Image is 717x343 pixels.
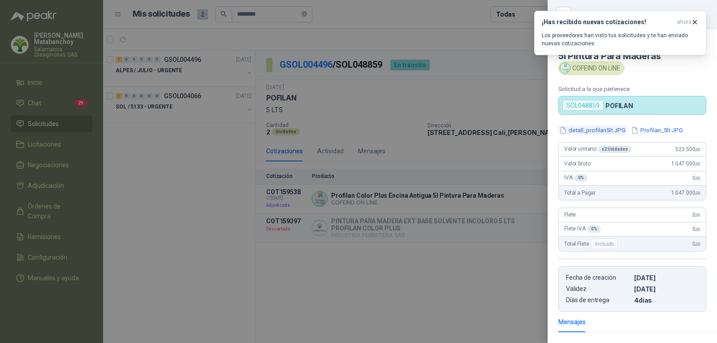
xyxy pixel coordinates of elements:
[634,296,699,304] p: 4 dias
[587,226,601,233] div: 0 %
[695,161,700,166] span: ,00
[695,242,700,247] span: ,00
[692,212,700,218] span: 0
[558,86,706,92] p: Solicitud a la que pertenece
[562,100,604,111] div: SOL048859
[692,175,700,181] span: 0
[695,176,700,181] span: ,00
[564,212,576,218] span: Flete
[695,213,700,217] span: ,00
[692,241,700,247] span: 0
[564,239,619,249] span: Total Flete
[542,31,699,48] p: Los proveedores han visto tus solicitudes y te han enviado nuevas cotizaciones.
[566,274,631,282] p: Fecha de creación
[695,147,700,152] span: ,00
[671,190,700,196] span: 1.047.000
[576,7,706,22] div: COT159538
[560,63,570,73] img: Company Logo
[695,191,700,195] span: ,00
[564,161,590,167] span: Valor bruto
[566,296,631,304] p: Días de entrega
[630,126,684,135] button: Profilan_5lt.JPG
[542,18,674,26] h3: ¡Has recibido nuevas cotizaciones!
[605,102,633,109] p: POFILAN
[692,226,700,232] span: 0
[558,9,569,20] button: Close
[534,11,706,55] button: ¡Has recibido nuevas cotizaciones!ahora Los proveedores han visto tus solicitudes y te han enviad...
[564,146,631,153] span: Valor unitario
[558,317,586,327] div: Mensajes
[677,18,691,26] span: ahora
[598,146,631,153] div: x 2 Unidades
[634,274,699,282] p: [DATE]
[695,227,700,232] span: ,00
[566,285,631,293] p: Validez
[558,61,624,75] div: COFEIND ON LINE
[591,239,618,249] div: Incluido
[675,146,700,152] span: 523.500
[564,226,601,233] span: Flete IVA
[671,161,700,167] span: 1.047.000
[564,190,596,196] span: Total a Pagar
[634,285,699,293] p: [DATE]
[574,174,588,182] div: 0 %
[564,174,587,182] span: IVA
[558,126,626,135] button: detall_profilan5lt.JPG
